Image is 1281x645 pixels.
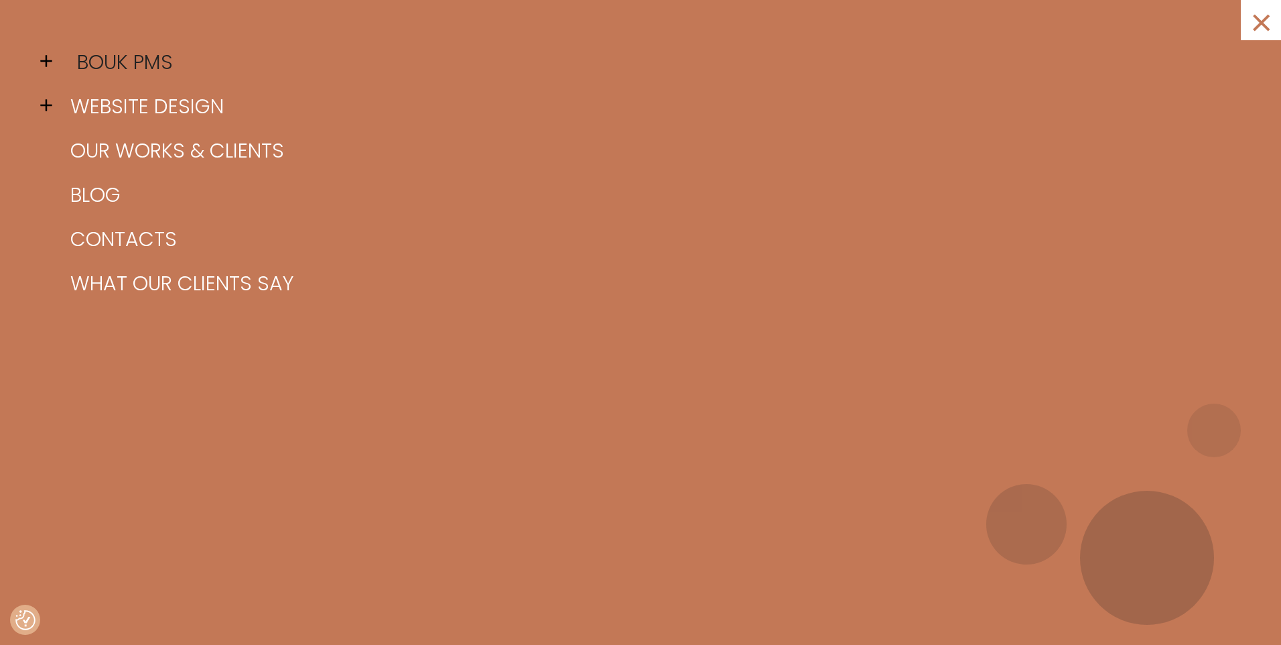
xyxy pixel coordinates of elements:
[67,40,1248,84] a: BOUK PMS
[60,173,1241,217] a: Blog
[15,610,36,630] img: Revisit consent button
[60,217,1241,261] a: Contacts
[60,84,1241,129] a: Website design
[15,610,36,630] button: Consent Preferences
[60,129,1241,173] a: Our works & clients
[60,261,1241,306] a: What our clients say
